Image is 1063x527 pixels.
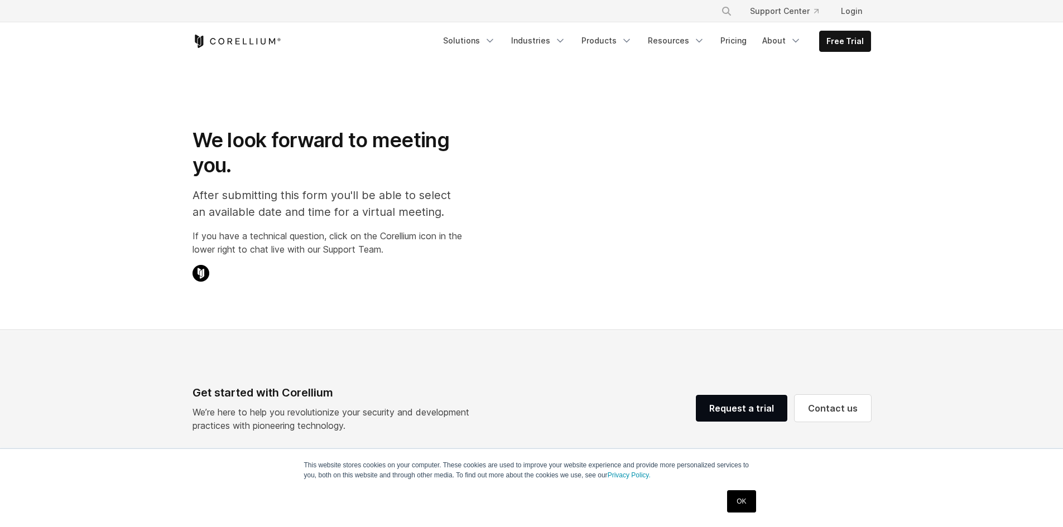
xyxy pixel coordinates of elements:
a: OK [727,490,756,513]
a: Pricing [714,31,753,51]
a: Products [575,31,639,51]
a: Corellium Home [193,35,281,48]
p: After submitting this form you'll be able to select an available date and time for a virtual meet... [193,187,462,220]
a: Free Trial [820,31,870,51]
div: Navigation Menu [708,1,871,21]
p: This website stores cookies on your computer. These cookies are used to improve your website expe... [304,460,759,480]
a: Resources [641,31,711,51]
button: Search [716,1,737,21]
a: Industries [504,31,573,51]
a: About [756,31,808,51]
div: Get started with Corellium [193,384,478,401]
a: Solutions [436,31,502,51]
a: Contact us [795,395,871,422]
div: Navigation Menu [436,31,871,52]
a: Login [832,1,871,21]
p: If you have a technical question, click on the Corellium icon in the lower right to chat live wit... [193,229,462,256]
p: We’re here to help you revolutionize your security and development practices with pioneering tech... [193,405,478,432]
a: Support Center [741,1,828,21]
a: Privacy Policy. [608,471,651,479]
a: Request a trial [696,395,787,422]
img: Corellium Chat Icon [193,265,209,282]
h1: We look forward to meeting you. [193,128,462,178]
